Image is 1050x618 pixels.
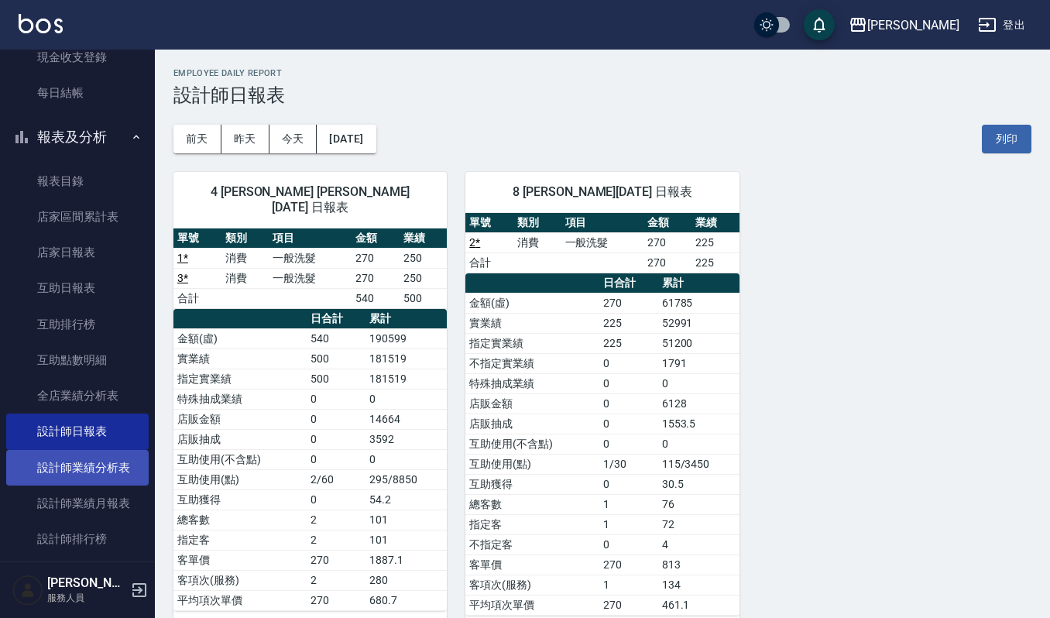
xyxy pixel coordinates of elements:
[365,409,447,429] td: 14664
[658,373,739,393] td: 0
[269,268,352,288] td: 一般洗髮
[173,348,307,369] td: 實業績
[599,534,658,554] td: 0
[173,288,221,308] td: 合計
[658,353,739,373] td: 1791
[643,213,691,233] th: 金額
[465,494,599,514] td: 總客數
[173,309,447,611] table: a dense table
[365,489,447,510] td: 54.2
[173,389,307,409] td: 特殊抽成業績
[352,288,400,308] td: 540
[400,228,448,249] th: 業績
[173,369,307,389] td: 指定實業績
[658,554,739,575] td: 813
[307,530,365,550] td: 2
[6,163,149,199] a: 報表目錄
[465,554,599,575] td: 客單價
[307,348,365,369] td: 500
[307,550,365,570] td: 270
[307,328,365,348] td: 540
[307,570,365,590] td: 2
[307,469,365,489] td: 2/60
[307,429,365,449] td: 0
[691,252,739,273] td: 225
[6,75,149,111] a: 每日結帳
[365,369,447,389] td: 181519
[317,125,376,153] button: [DATE]
[599,273,658,294] th: 日合計
[173,510,307,530] td: 總客數
[599,595,658,615] td: 270
[173,570,307,590] td: 客項次(服務)
[599,293,658,313] td: 270
[221,228,269,249] th: 類別
[6,557,149,592] a: 商品消耗明細
[173,228,221,249] th: 單號
[561,232,644,252] td: 一般洗髮
[6,270,149,306] a: 互助日報表
[842,9,966,41] button: [PERSON_NAME]
[173,449,307,469] td: 互助使用(不含點)
[484,184,720,200] span: 8 [PERSON_NAME][DATE] 日報表
[173,550,307,570] td: 客單價
[599,554,658,575] td: 270
[658,474,739,494] td: 30.5
[465,273,739,616] table: a dense table
[465,252,513,273] td: 合計
[365,328,447,348] td: 190599
[513,213,561,233] th: 類別
[269,125,317,153] button: 今天
[599,393,658,414] td: 0
[400,288,448,308] td: 500
[307,409,365,429] td: 0
[47,591,126,605] p: 服務人員
[465,575,599,595] td: 客項次(服務)
[465,474,599,494] td: 互助獲得
[221,248,269,268] td: 消費
[173,328,307,348] td: 金額(虛)
[12,575,43,606] img: Person
[19,14,63,33] img: Logo
[867,15,959,35] div: [PERSON_NAME]
[658,293,739,313] td: 61785
[365,429,447,449] td: 3592
[6,39,149,75] a: 現金收支登錄
[691,232,739,252] td: 225
[6,307,149,342] a: 互助排行榜
[658,434,739,454] td: 0
[691,213,739,233] th: 業績
[365,389,447,409] td: 0
[6,117,149,157] button: 報表及分析
[365,570,447,590] td: 280
[599,514,658,534] td: 1
[173,469,307,489] td: 互助使用(點)
[465,293,599,313] td: 金額(虛)
[6,486,149,521] a: 設計師業績月報表
[465,313,599,333] td: 實業績
[465,595,599,615] td: 平均項次單價
[352,268,400,288] td: 270
[269,248,352,268] td: 一般洗髮
[307,590,365,610] td: 270
[6,414,149,449] a: 設計師日報表
[599,373,658,393] td: 0
[599,474,658,494] td: 0
[221,268,269,288] td: 消費
[658,514,739,534] td: 72
[269,228,352,249] th: 項目
[465,213,739,273] table: a dense table
[465,514,599,534] td: 指定客
[658,454,739,474] td: 115/3450
[599,414,658,434] td: 0
[658,414,739,434] td: 1553.5
[173,68,1031,78] h2: Employee Daily Report
[307,510,365,530] td: 2
[6,199,149,235] a: 店家區間累計表
[599,454,658,474] td: 1/30
[47,575,126,591] h5: [PERSON_NAME]
[643,252,691,273] td: 270
[173,429,307,449] td: 店販抽成
[365,510,447,530] td: 101
[658,273,739,294] th: 累計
